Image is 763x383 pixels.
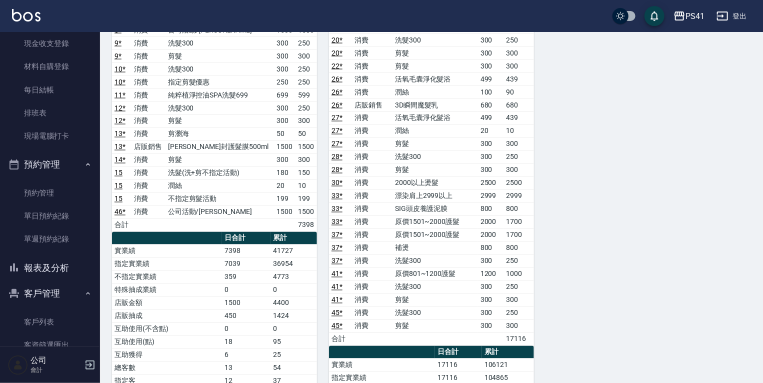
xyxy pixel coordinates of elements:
[685,10,704,22] div: PS41
[270,309,317,322] td: 1424
[4,181,96,204] a: 預約管理
[352,124,392,137] td: 消費
[478,293,503,306] td: 300
[165,179,274,192] td: 潤絲
[478,176,503,189] td: 2500
[644,6,664,26] button: save
[270,348,317,361] td: 25
[352,280,392,293] td: 消費
[392,111,478,124] td: 活氧毛囊淨化髮浴
[392,72,478,85] td: 活氧毛囊淨化髮浴
[478,59,503,72] td: 300
[503,72,534,85] td: 439
[392,137,478,150] td: 剪髮
[352,267,392,280] td: 消費
[352,85,392,98] td: 消費
[222,283,270,296] td: 0
[503,319,534,332] td: 300
[131,49,165,62] td: 消費
[392,33,478,46] td: 洗髮300
[270,296,317,309] td: 4400
[478,85,503,98] td: 100
[478,319,503,332] td: 300
[482,346,534,359] th: 累計
[112,244,222,257] td: 實業績
[503,306,534,319] td: 250
[478,150,503,163] td: 300
[222,348,270,361] td: 6
[270,244,317,257] td: 41727
[392,241,478,254] td: 補燙
[295,62,317,75] td: 250
[131,114,165,127] td: 消費
[270,322,317,335] td: 0
[112,309,222,322] td: 店販抽成
[503,280,534,293] td: 250
[478,228,503,241] td: 2000
[4,151,96,177] button: 預約管理
[352,59,392,72] td: 消費
[274,153,295,166] td: 300
[112,270,222,283] td: 不指定實業績
[4,227,96,250] a: 單週預約紀錄
[478,280,503,293] td: 300
[478,46,503,59] td: 300
[131,179,165,192] td: 消費
[352,306,392,319] td: 消費
[669,6,708,26] button: PS41
[482,358,534,371] td: 106121
[503,176,534,189] td: 2500
[503,267,534,280] td: 1000
[295,179,317,192] td: 10
[12,9,40,21] img: Logo
[165,62,274,75] td: 洗髮300
[503,189,534,202] td: 2999
[503,293,534,306] td: 300
[295,36,317,49] td: 250
[392,46,478,59] td: 剪髮
[4,204,96,227] a: 單日預約紀錄
[114,182,122,190] a: 15
[295,88,317,101] td: 599
[165,127,274,140] td: 剪瀏海
[274,62,295,75] td: 300
[274,75,295,88] td: 250
[4,310,96,333] a: 客戶列表
[352,293,392,306] td: 消費
[222,296,270,309] td: 1500
[270,283,317,296] td: 0
[392,215,478,228] td: 原價1501~2000護髮
[392,85,478,98] td: 潤絲
[503,202,534,215] td: 800
[222,322,270,335] td: 0
[329,332,352,345] td: 合計
[352,72,392,85] td: 消費
[503,85,534,98] td: 90
[131,101,165,114] td: 消費
[4,101,96,124] a: 排班表
[392,293,478,306] td: 剪髮
[392,202,478,215] td: SIG頭皮養護泥膜
[478,189,503,202] td: 2999
[503,254,534,267] td: 250
[503,111,534,124] td: 439
[352,111,392,124] td: 消費
[392,254,478,267] td: 洗髮300
[503,33,534,46] td: 250
[165,153,274,166] td: 剪髮
[4,78,96,101] a: 每日結帳
[222,232,270,245] th: 日合計
[392,267,478,280] td: 原價801~1200護髮
[478,267,503,280] td: 1200
[8,355,28,375] img: Person
[352,150,392,163] td: 消費
[274,114,295,127] td: 300
[270,257,317,270] td: 36954
[274,88,295,101] td: 699
[112,218,131,231] td: 合計
[274,49,295,62] td: 300
[503,59,534,72] td: 300
[165,75,274,88] td: 指定剪髮優惠
[392,280,478,293] td: 洗髮300
[112,335,222,348] td: 互助使用(點)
